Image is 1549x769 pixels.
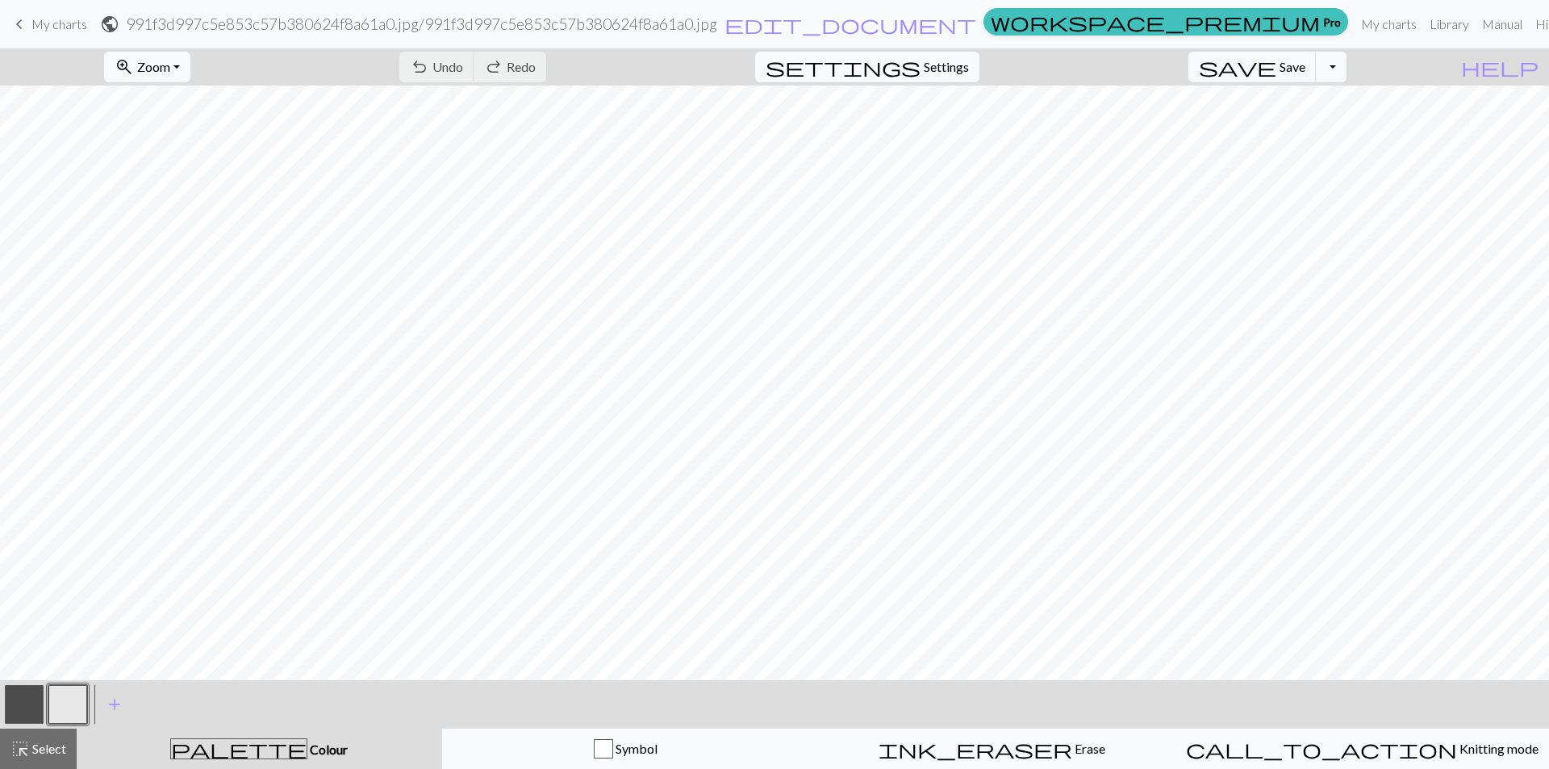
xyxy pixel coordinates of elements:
span: settings [766,56,921,78]
span: add [105,693,124,716]
a: Pro [983,8,1348,36]
button: Erase [808,729,1175,769]
span: public [100,13,119,36]
button: Save [1188,52,1317,82]
span: Symbol [613,741,658,756]
a: Library [1423,8,1476,40]
span: My charts [31,16,87,31]
span: ink_eraser [879,738,1072,760]
button: Symbol [442,729,809,769]
h2: 991f3d997c5e853c57b380624f8a61a0.jpg / 991f3d997c5e853c57b380624f8a61a0.jpg [126,15,717,33]
span: Settings [924,57,969,77]
span: Select [30,741,66,756]
a: My charts [1355,8,1423,40]
span: help [1461,56,1539,78]
span: call_to_action [1186,738,1457,760]
span: Erase [1072,741,1105,756]
span: zoom_in [115,56,134,78]
span: edit_document [724,13,976,36]
a: Manual [1476,8,1529,40]
a: My charts [10,10,87,38]
span: palette [171,738,307,760]
span: highlight_alt [10,738,30,760]
span: Save [1280,59,1305,74]
span: save [1199,56,1276,78]
button: Knitting mode [1175,729,1549,769]
button: Colour [77,729,442,769]
span: workspace_premium [991,10,1320,33]
button: SettingsSettings [755,52,979,82]
span: Knitting mode [1457,741,1539,756]
span: Colour [307,742,348,757]
button: Zoom [104,52,190,82]
i: Settings [766,57,921,77]
span: keyboard_arrow_left [10,13,29,36]
span: Zoom [137,59,170,74]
